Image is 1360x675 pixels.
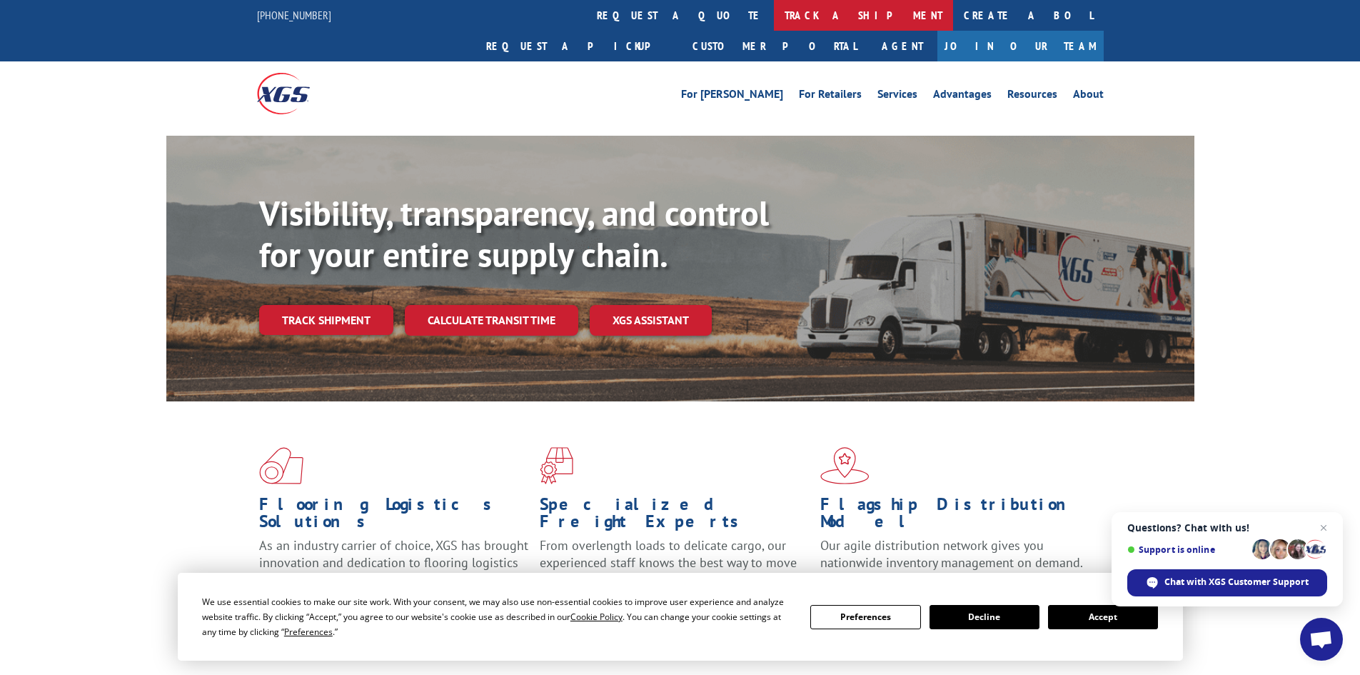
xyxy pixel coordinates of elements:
[820,447,870,484] img: xgs-icon-flagship-distribution-model-red
[682,31,867,61] a: Customer Portal
[259,496,529,537] h1: Flooring Logistics Solutions
[259,447,303,484] img: xgs-icon-total-supply-chain-intelligence-red
[202,594,793,639] div: We use essential cookies to make our site work. With your consent, we may also use non-essential ...
[799,89,862,104] a: For Retailers
[820,537,1083,571] span: Our agile distribution network gives you nationwide inventory management on demand.
[820,496,1090,537] h1: Flagship Distribution Model
[259,191,769,276] b: Visibility, transparency, and control for your entire supply chain.
[1300,618,1343,661] div: Open chat
[540,447,573,484] img: xgs-icon-focused-on-flooring-red
[178,573,1183,661] div: Cookie Consent Prompt
[1007,89,1057,104] a: Resources
[930,605,1039,629] button: Decline
[1127,569,1327,596] div: Chat with XGS Customer Support
[937,31,1104,61] a: Join Our Team
[405,305,578,336] a: Calculate transit time
[540,496,810,537] h1: Specialized Freight Experts
[1127,544,1247,555] span: Support is online
[1164,576,1309,589] span: Chat with XGS Customer Support
[1315,519,1332,536] span: Close chat
[1127,522,1327,534] span: Questions? Chat with us!
[1073,89,1104,104] a: About
[259,537,528,588] span: As an industry carrier of choice, XGS has brought innovation and dedication to flooring logistics...
[284,626,333,638] span: Preferences
[475,31,682,61] a: Request a pickup
[867,31,937,61] a: Agent
[540,537,810,601] p: From overlength loads to delicate cargo, our experienced staff knows the best way to move your fr...
[570,611,623,623] span: Cookie Policy
[1048,605,1158,629] button: Accept
[590,305,712,336] a: XGS ASSISTANT
[259,305,393,335] a: Track shipment
[933,89,992,104] a: Advantages
[877,89,917,104] a: Services
[681,89,783,104] a: For [PERSON_NAME]
[810,605,920,629] button: Preferences
[257,8,331,22] a: [PHONE_NUMBER]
